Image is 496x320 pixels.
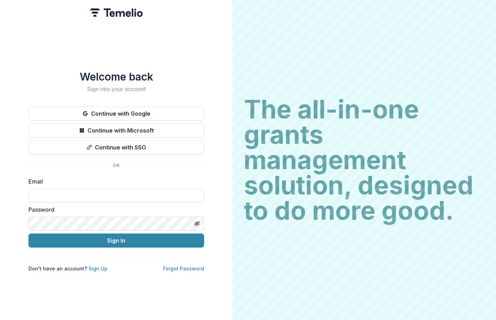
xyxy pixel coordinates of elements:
button: Continue with SSO [28,140,204,154]
label: Password [28,205,200,214]
button: Toggle password visibility [191,218,203,229]
img: Temelio [90,8,143,17]
a: Sign Up [89,265,107,271]
button: Continue with Microsoft [28,123,204,137]
label: Email [28,177,200,186]
a: Forgot Password [163,265,204,271]
h2: Sign into your account [28,86,204,92]
h1: Welcome back [28,70,204,83]
button: Continue with Google [28,107,204,121]
p: Don't have an account? [28,265,107,272]
button: Sign In [28,233,204,248]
